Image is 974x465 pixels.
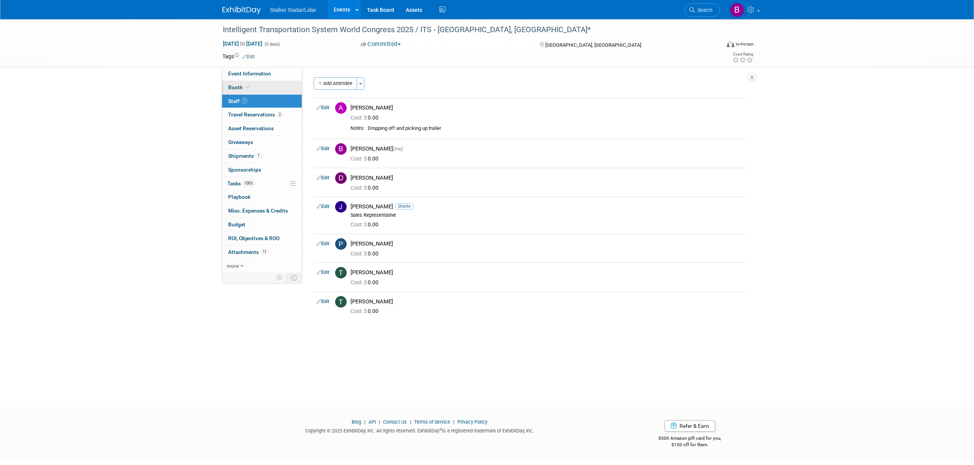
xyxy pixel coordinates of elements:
[227,180,255,187] span: Tasks
[246,85,250,89] i: Booth reservation complete
[228,153,262,159] span: Shipments
[695,7,712,13] span: Search
[286,273,302,283] td: Toggle Event Tabs
[222,136,302,149] a: Giveaways
[350,156,382,162] span: 0.00
[457,419,487,425] a: Privacy Policy
[228,221,245,228] span: Budget
[350,145,743,152] div: [PERSON_NAME]
[228,139,253,145] span: Giveaways
[222,246,302,259] a: Attachments11
[350,279,368,285] span: Cost: $
[350,203,743,210] div: [PERSON_NAME]
[222,149,302,163] a: Shipments1
[228,194,250,200] span: Playbook
[350,115,382,121] span: 0.00
[383,419,407,425] a: Contact Us
[239,41,246,47] span: to
[228,249,268,255] span: Attachments
[222,177,302,190] a: Tasks100%
[335,102,347,114] img: A.jpg
[350,308,382,314] span: 0.00
[222,218,302,231] a: Budget
[317,175,329,180] a: Edit
[228,235,280,241] span: ROI, Objectives & ROO
[335,201,347,213] img: J.jpg
[228,111,283,118] span: Travel Reservations
[317,241,329,246] a: Edit
[317,146,329,151] a: Edit
[350,125,365,131] div: Notes:
[261,249,268,255] span: 11
[335,238,347,250] img: P.jpg
[317,204,329,209] a: Edit
[350,221,368,228] span: Cost: $
[335,267,347,278] img: T.jpg
[350,298,743,305] div: [PERSON_NAME]
[350,156,368,162] span: Cost: $
[242,54,255,59] a: Edit
[256,153,262,159] span: 1
[222,259,302,273] a: more
[350,174,743,182] div: [PERSON_NAME]
[222,81,302,94] a: Booth
[735,41,754,47] div: In-Person
[732,52,753,56] div: Event Rating
[451,419,456,425] span: |
[222,190,302,204] a: Playbook
[350,185,368,191] span: Cost: $
[350,212,743,218] div: Sales Representative
[628,430,752,448] div: $500 Amazon gift card for you,
[335,296,347,308] img: T.jpg
[317,270,329,275] a: Edit
[317,299,329,304] a: Edit
[222,67,302,80] a: Event Information
[350,240,743,247] div: [PERSON_NAME]
[228,125,274,131] span: Asset Reservations
[222,95,302,108] a: Staff7
[350,279,382,285] span: 0.00
[350,185,382,191] span: 0.00
[228,208,288,214] span: Misc. Expenses & Credits
[350,221,382,228] span: 0.00
[369,419,376,425] a: API
[270,7,316,13] span: Stalker Radar/Lidar
[727,41,734,47] img: Format-Inperson.png
[222,52,255,60] td: Tags
[350,251,368,257] span: Cost: $
[220,23,708,37] div: Intelligent Transportation System World Congress 2025 / ITS - [GEOGRAPHIC_DATA], [GEOGRAPHIC_DATA]*
[222,108,302,121] a: Travel Reservations2
[222,232,302,245] a: ROI, Objectives & ROO
[228,167,261,173] span: Sponsorships
[222,7,261,14] img: ExhibitDay
[358,40,404,48] button: Committed
[277,112,283,118] span: 2
[317,105,329,110] a: Edit
[335,172,347,184] img: D.jpg
[395,203,414,209] span: Onsite
[222,40,263,47] span: [DATE] [DATE]
[222,163,302,177] a: Sponsorships
[408,419,413,425] span: |
[414,419,450,425] a: Terms of Service
[362,419,367,425] span: |
[350,251,382,257] span: 0.00
[439,427,442,432] sup: ®
[368,125,743,132] div: Dropping off and picking up trailer
[222,204,302,218] a: Misc. Expenses & Credits
[335,143,347,155] img: B.jpg
[228,70,271,77] span: Event Information
[228,84,252,90] span: Booth
[665,420,715,432] a: Refer & Earn
[264,42,280,47] span: (5 days)
[350,115,368,121] span: Cost: $
[314,77,357,90] button: Add Attendee
[377,419,382,425] span: |
[545,42,641,48] span: [GEOGRAPHIC_DATA], [GEOGRAPHIC_DATA]
[227,263,239,269] span: more
[242,98,247,104] span: 7
[730,3,744,17] img: Brooke Journet
[350,104,743,111] div: [PERSON_NAME]
[352,419,361,425] a: Blog
[675,40,754,51] div: Event Format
